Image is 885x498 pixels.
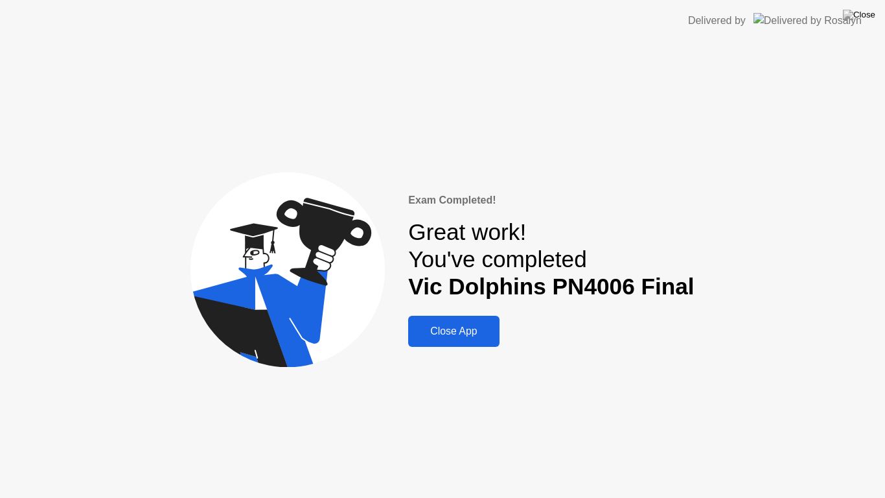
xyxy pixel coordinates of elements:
[753,13,862,28] img: Delivered by Rosalyn
[688,13,746,29] div: Delivered by
[408,316,499,347] button: Close App
[843,10,875,20] img: Close
[412,326,495,337] div: Close App
[408,193,694,208] div: Exam Completed!
[408,274,694,299] b: Vic Dolphins PN4006 Final
[408,219,694,301] div: Great work! You've completed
